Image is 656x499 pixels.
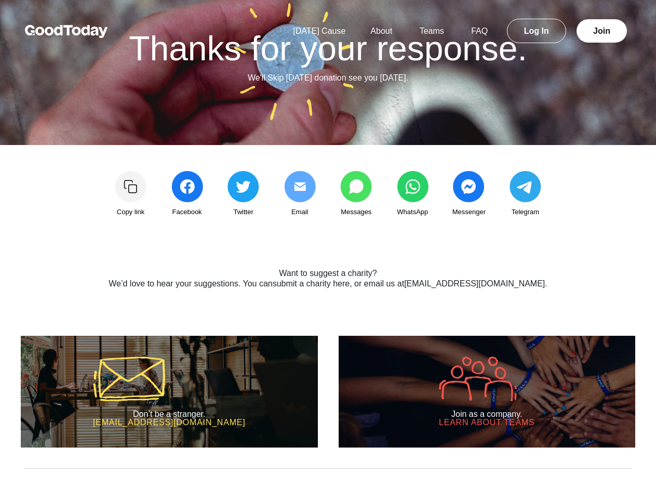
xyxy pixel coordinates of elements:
p: We’d love to hear your suggestions. You can , or email us at . [70,278,586,290]
img: share_telegram-202ce42bf2dc56a75ae6f480dc55a76afea62cc0f429ad49403062cf127563fc.svg [510,171,541,202]
a: Copy link [105,171,157,218]
span: Telegram [512,206,539,218]
a: Join [577,19,627,43]
a: [DATE] Cause [280,27,358,35]
img: Copy link [115,171,146,202]
span: Copy link [117,206,144,218]
span: Messenger [452,206,486,218]
img: GoodToday [25,25,108,38]
a: WhatsApp [386,171,438,218]
a: FAQ [459,27,500,35]
img: share_whatsapp-5443f3cdddf22c2a0b826378880ed971e5ae1b823a31c339f5b218d16a196cbc.svg [397,171,429,202]
span: Messages [341,206,371,218]
img: share_messenger-c45e1c7bcbce93979a22818f7576546ad346c06511f898ed389b6e9c643ac9fb.svg [453,171,485,202]
a: submit a charity here [273,279,350,288]
a: Don’t be a stranger. [EMAIL_ADDRESS][DOMAIN_NAME] [21,336,318,448]
h3: Learn about Teams [439,418,535,427]
img: icon-mail-5a43aaca37e600df00e56f9b8d918e47a1bfc3b774321cbcea002c40666e291d.svg [93,357,165,401]
a: [EMAIL_ADDRESS][DOMAIN_NAME] [404,279,545,288]
a: Join as a company. Learn about Teams [339,336,636,448]
span: Facebook [172,206,202,218]
a: Messages [330,171,382,218]
h3: [EMAIL_ADDRESS][DOMAIN_NAME] [93,418,246,427]
h2: Don’t be a stranger. [93,410,246,419]
h2: Join as a company. [439,410,535,419]
span: Email [291,206,309,218]
a: Email [274,171,326,218]
a: Messenger [443,171,495,218]
a: Teams [407,27,457,35]
a: Telegram [499,171,551,218]
h2: Want to suggest a charity? [70,269,586,278]
img: share_twitter-4edeb73ec953106eaf988c2bc856af36d9939993d6d052e2104170eae85ec90a.svg [227,171,259,202]
a: Facebook [161,171,213,218]
img: share_facebook-c991d833322401cbb4f237049bfc194d63ef308eb3503c7c3024a8cbde471ffb.svg [171,171,203,202]
span: WhatsApp [397,206,428,218]
img: share_messages-3b1fb8c04668ff7766dd816aae91723b8c2b0b6fc9585005e55ff97ac9a0ace1.svg [340,171,372,202]
img: share_email2-0c4679e4b4386d6a5b86d8c72d62db284505652625843b8f2b6952039b23a09d.svg [284,171,316,202]
a: About [358,27,405,35]
span: Twitter [233,206,253,218]
a: Twitter [218,171,270,218]
img: icon-company-9005efa6fbb31de5087adda016c9bae152a033d430c041dc1efcb478492f602d.svg [439,357,517,401]
h1: Thanks for your response. [33,31,623,65]
a: Log In [507,19,566,43]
